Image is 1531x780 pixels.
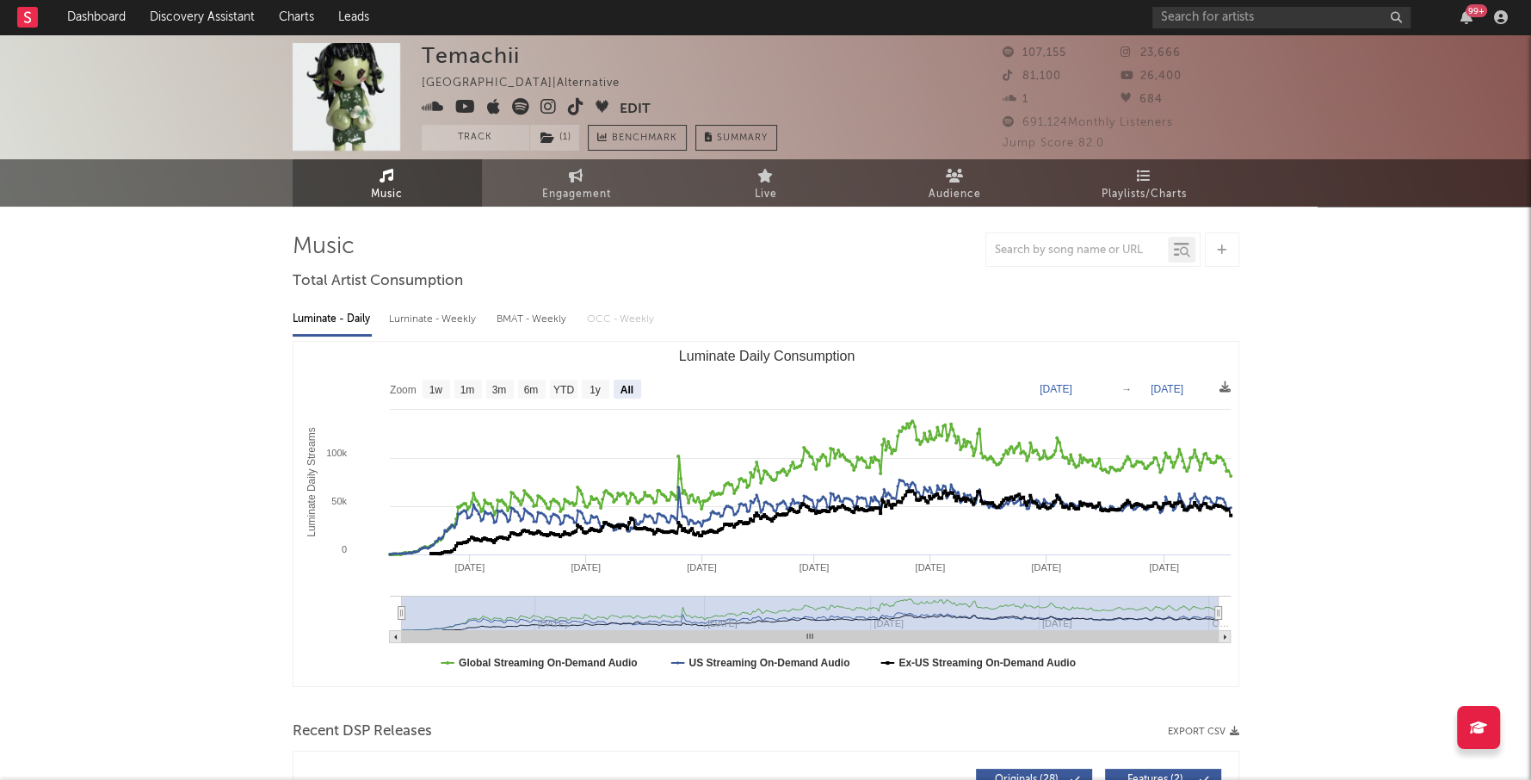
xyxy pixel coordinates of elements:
[293,271,463,292] span: Total Artist Consumption
[422,125,529,151] button: Track
[1121,383,1132,395] text: →
[1031,562,1061,573] text: [DATE]
[612,128,677,149] span: Benchmark
[915,562,945,573] text: [DATE]
[1120,94,1163,105] span: 684
[755,184,777,205] span: Live
[429,384,442,396] text: 1w
[530,125,579,151] button: (1)
[986,244,1168,257] input: Search by song name or URL
[1003,47,1066,59] span: 107,155
[1003,138,1104,149] span: Jump Score: 82.0
[389,305,479,334] div: Luminate - Weekly
[1212,618,1229,628] text: O…
[491,384,506,396] text: 3m
[1466,4,1487,17] div: 99 +
[1120,47,1181,59] span: 23,666
[305,427,317,536] text: Luminate Daily Streams
[1003,94,1028,105] span: 1
[422,43,520,68] div: Temachii
[717,133,768,143] span: Summary
[588,125,687,151] a: Benchmark
[1003,117,1173,128] span: 691,124 Monthly Listeners
[695,125,777,151] button: Summary
[331,496,347,506] text: 50k
[454,562,485,573] text: [DATE]
[529,125,580,151] span: ( 1 )
[1149,562,1179,573] text: [DATE]
[293,305,372,334] div: Luminate - Daily
[460,384,474,396] text: 1m
[678,349,855,363] text: Luminate Daily Consumption
[293,159,482,207] a: Music
[898,657,1076,669] text: Ex-US Streaming On-Demand Audio
[799,562,829,573] text: [DATE]
[523,384,538,396] text: 6m
[1152,7,1411,28] input: Search for artists
[861,159,1050,207] a: Audience
[459,657,638,669] text: Global Streaming On-Demand Audio
[326,448,347,458] text: 100k
[293,721,432,742] span: Recent DSP Releases
[571,562,601,573] text: [DATE]
[1050,159,1239,207] a: Playlists/Charts
[341,544,346,554] text: 0
[1120,71,1182,82] span: 26,400
[929,184,981,205] span: Audience
[620,384,633,396] text: All
[1460,10,1472,24] button: 99+
[390,384,417,396] text: Zoom
[497,305,570,334] div: BMAT - Weekly
[1168,727,1239,737] button: Export CSV
[293,342,1239,686] svg: Luminate Daily Consumption
[482,159,671,207] a: Engagement
[1003,71,1061,82] span: 81,100
[1102,184,1187,205] span: Playlists/Charts
[620,98,651,120] button: Edit
[422,73,639,94] div: [GEOGRAPHIC_DATA] | Alternative
[1040,383,1072,395] text: [DATE]
[671,159,861,207] a: Live
[1151,383,1183,395] text: [DATE]
[688,657,849,669] text: US Streaming On-Demand Audio
[553,384,573,396] text: YTD
[590,384,601,396] text: 1y
[542,184,611,205] span: Engagement
[371,184,403,205] span: Music
[687,562,717,573] text: [DATE]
